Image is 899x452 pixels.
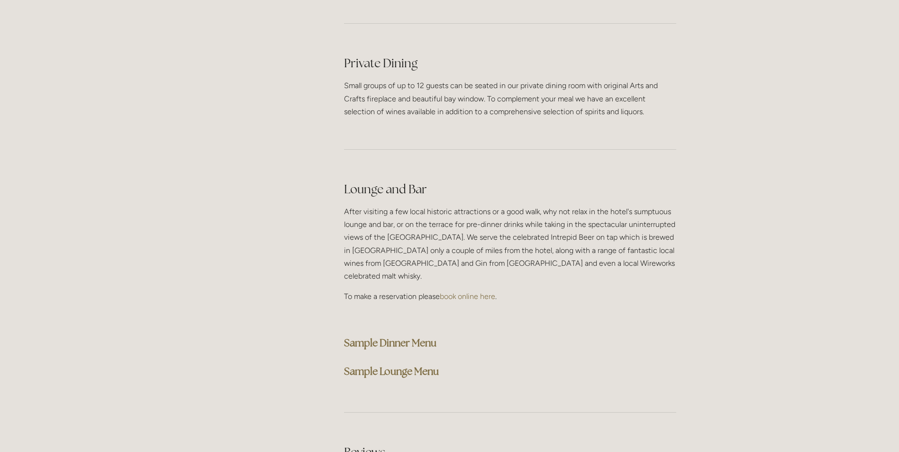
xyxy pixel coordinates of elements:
[344,365,439,378] a: Sample Lounge Menu
[440,292,495,301] a: book online here
[344,55,676,72] h2: Private Dining
[344,205,676,282] p: After visiting a few local historic attractions or a good walk, why not relax in the hotel's sump...
[344,79,676,118] p: Small groups of up to 12 guests can be seated in our private dining room with original Arts and C...
[344,181,676,198] h2: Lounge and Bar
[344,290,676,303] p: To make a reservation please .
[344,336,436,349] a: Sample Dinner Menu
